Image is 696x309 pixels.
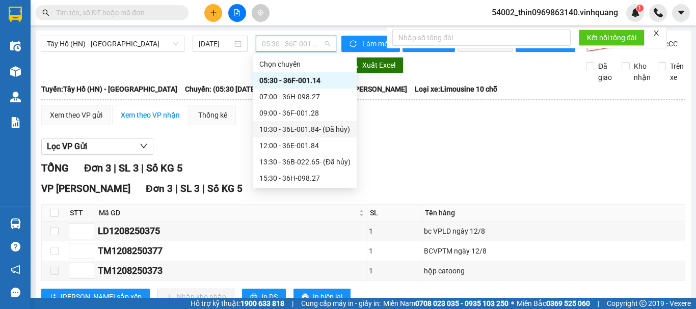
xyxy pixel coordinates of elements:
span: close [653,30,660,37]
div: 05:30 - 36F-001.14 [259,75,351,86]
strong: 0708 023 035 - 0935 103 250 [415,299,508,307]
button: Kết nối tổng đài [579,30,645,46]
img: warehouse-icon [10,41,21,51]
span: Trên xe [666,61,688,83]
span: down [140,142,148,150]
span: Đơn 3 [84,162,111,174]
button: sort-ascending[PERSON_NAME] sắp xếp [41,289,150,305]
span: sync [350,40,358,48]
td: TM1208250373 [96,261,367,281]
button: plus [204,4,222,22]
span: Miền Nam [383,298,508,309]
span: 1 [638,5,641,12]
span: TỔNG [41,162,69,174]
span: ⚪️ [511,301,514,305]
div: Xem theo VP nhận [121,109,180,121]
span: In biên lai [313,291,342,302]
div: Xem theo VP gửi [50,109,102,121]
span: caret-down [677,8,686,17]
button: file-add [228,4,246,22]
span: SL 3 [119,162,139,174]
div: hộp catoong [424,265,683,276]
th: SL [367,205,422,221]
button: printerIn biên lai [293,289,351,305]
button: downloadXuất Excel [343,57,404,73]
div: 10:30 - 36E-001.84 - (Đã hủy) [259,124,351,135]
img: logo-vxr [9,7,22,22]
img: warehouse-icon [10,66,21,77]
span: copyright [639,300,647,307]
span: Lọc VP Gửi [47,140,87,153]
div: 1 [369,226,420,237]
div: 07:00 - 36H-098.27 [259,91,351,102]
img: phone-icon [654,8,663,17]
span: Chuyến: (05:30 [DATE]) [185,83,259,95]
div: 15:30 - 36H-098.27 [259,173,351,184]
th: STT [67,205,96,221]
div: 1 [369,245,420,257]
strong: Người gửi: [10,74,42,82]
span: Hỗ trợ kỹ thuật: [191,298,284,309]
span: Tài xế: [PERSON_NAME] [331,83,407,95]
span: Số KG 5 [207,183,243,194]
span: Miền Bắc [517,298,590,309]
span: notification [11,265,20,274]
span: Cung cấp máy in - giấy in: [301,298,381,309]
span: | [141,162,144,174]
span: | [292,298,293,309]
th: Tên hàng [422,205,685,221]
span: search [42,9,49,16]
div: LD1208250375 [98,224,365,238]
span: Kho nhận [630,61,655,83]
span: | [598,298,599,309]
div: bc VPLD ngày 12/8 [424,226,683,237]
strong: PHIẾU GỬI HÀNG [103,22,186,33]
button: downloadNhập kho nhận [157,289,234,305]
sup: 1 [636,5,644,12]
div: 09:00 - 36F-001.28 [259,107,351,119]
img: icon-new-feature [631,8,640,17]
strong: CÔNG TY TNHH VĨNH QUANG [75,9,214,20]
span: Lasi House Linh Đam [41,59,130,70]
button: printerIn DS [242,289,286,305]
button: caret-down [672,4,690,22]
button: aim [252,4,270,22]
img: solution-icon [10,117,21,128]
span: tùng [43,74,57,82]
strong: 0369 525 060 [546,299,590,307]
span: VP gửi: [11,59,130,70]
span: | [114,162,116,174]
span: Tây Hồ (HN) - Thanh Hóa [47,36,178,51]
td: LD1208250375 [96,221,367,241]
strong: 1900 633 818 [240,299,284,307]
span: | [202,183,205,194]
span: [PERSON_NAME] sắp xếp [61,291,142,302]
img: warehouse-icon [10,92,21,102]
span: Website [99,46,123,53]
span: plus [210,9,217,16]
span: 05:30 - 36F-001.14 [262,36,330,51]
span: Xuất Excel [362,60,395,71]
div: TM1208250377 [98,244,365,258]
div: 12:00 - 36E-001.84 [259,140,351,151]
div: Chọn chuyến [259,59,351,70]
span: SL 3 [180,183,200,194]
span: 54002_thin0969863140.vinhquang [484,6,626,19]
div: TM1208250373 [98,264,365,278]
input: Nhập số tổng đài [392,30,571,46]
span: printer [250,293,257,301]
span: question-circle [11,242,20,251]
span: VP [PERSON_NAME] [41,183,130,194]
span: In DS [261,291,278,302]
img: warehouse-icon [10,218,21,229]
td: TM1208250377 [96,241,367,261]
span: printer [302,293,309,301]
b: Tuyến: Tây Hồ (HN) - [GEOGRAPHIC_DATA] [41,85,177,93]
span: Kết nối tổng đài [587,32,636,43]
span: Loại xe: Limousine 10 chỗ [415,83,497,95]
div: Chọn chuyến [253,56,357,72]
div: BCVPTM ngày 12/8 [424,245,683,257]
span: Số KG 5 [146,162,182,174]
button: Lọc VP Gửi [41,138,153,155]
strong: : [DOMAIN_NAME] [99,44,190,54]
